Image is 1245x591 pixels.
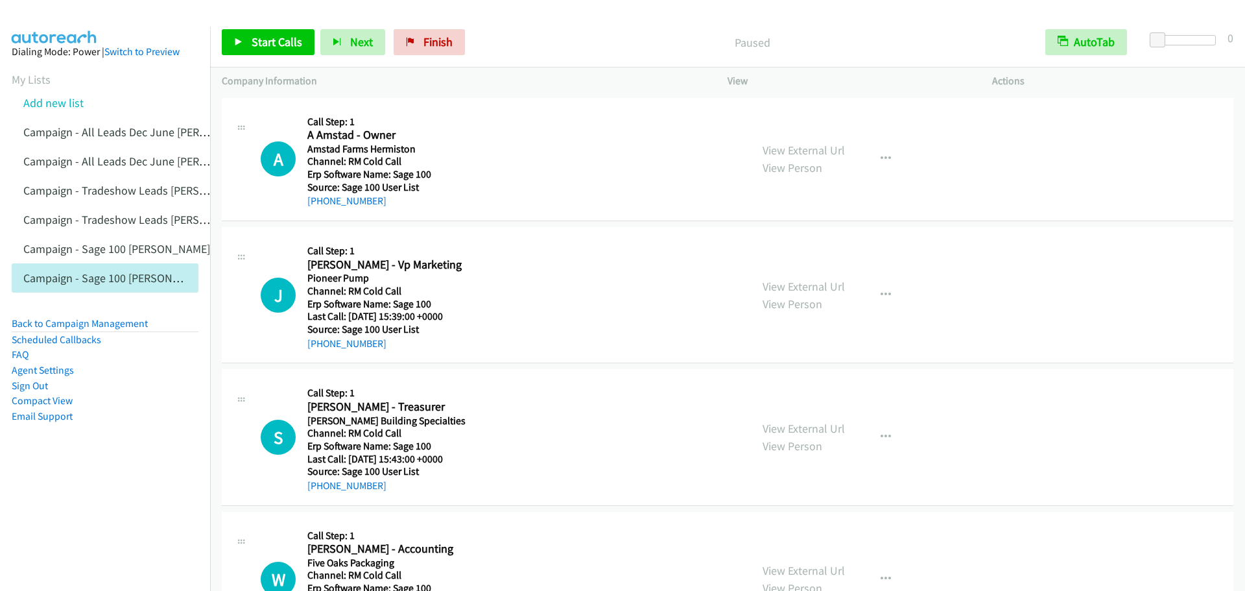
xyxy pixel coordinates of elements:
[307,440,474,453] h5: Erp Software Name: Sage 100
[423,34,453,49] span: Finish
[307,529,474,542] h5: Call Step: 1
[307,569,474,582] h5: Channel: RM Cold Call
[307,415,474,428] h5: [PERSON_NAME] Building Specialties
[12,44,198,60] div: Dialing Mode: Power |
[12,72,51,87] a: My Lists
[261,278,296,313] div: The call is yet to be attempted
[1156,35,1216,45] div: Delay between calls (in seconds)
[222,29,314,55] a: Start Calls
[482,34,1022,51] p: Paused
[307,245,474,258] h5: Call Step: 1
[23,183,252,198] a: Campaign - Tradeshow Leads [PERSON_NAME]
[12,394,73,407] a: Compact View
[307,298,474,311] h5: Erp Software Name: Sage 100
[23,95,84,110] a: Add new list
[307,542,474,557] h2: [PERSON_NAME] - Accounting
[307,168,474,181] h5: Erp Software Name: Sage 100
[763,563,845,578] a: View External Url
[307,258,474,272] h2: [PERSON_NAME] - Vp Marketing
[763,296,822,311] a: View Person
[307,115,474,128] h5: Call Step: 1
[12,380,48,392] a: Sign Out
[307,557,474,570] h5: Five Oaks Packaging
[261,141,296,176] div: The call is yet to be attempted
[307,479,386,492] a: [PHONE_NUMBER]
[307,181,474,194] h5: Source: Sage 100 User List
[307,310,474,323] h5: Last Call: [DATE] 15:39:00 +0000
[307,323,474,336] h5: Source: Sage 100 User List
[261,278,296,313] h1: J
[307,465,474,478] h5: Source: Sage 100 User List
[763,143,845,158] a: View External Url
[1045,29,1127,55] button: AutoTab
[222,73,704,89] p: Company Information
[307,427,474,440] h5: Channel: RM Cold Call
[261,420,296,455] h1: S
[23,125,259,139] a: Campaign - All Leads Dec June [PERSON_NAME]
[307,128,474,143] h2: A Amstad - Owner
[252,34,302,49] span: Start Calls
[728,73,969,89] p: View
[12,348,29,361] a: FAQ
[320,29,385,55] button: Next
[307,155,474,168] h5: Channel: RM Cold Call
[307,387,474,400] h5: Call Step: 1
[307,272,474,285] h5: Pioneer Pump
[23,154,296,169] a: Campaign - All Leads Dec June [PERSON_NAME] Cloned
[307,285,474,298] h5: Channel: RM Cold Call
[1227,29,1233,47] div: 0
[763,160,822,175] a: View Person
[23,241,210,256] a: Campaign - Sage 100 [PERSON_NAME]
[763,421,845,436] a: View External Url
[350,34,373,49] span: Next
[12,364,74,376] a: Agent Settings
[12,410,73,422] a: Email Support
[12,333,101,346] a: Scheduled Callbacks
[104,45,180,58] a: Switch to Preview
[261,420,296,455] div: The call is yet to be attempted
[307,400,474,415] h2: [PERSON_NAME] - Treasurer
[992,73,1233,89] p: Actions
[12,317,148,330] a: Back to Campaign Management
[763,439,822,453] a: View Person
[307,143,474,156] h5: Amstad Farms Hermiston
[307,337,386,350] a: [PHONE_NUMBER]
[394,29,465,55] a: Finish
[23,271,248,285] a: Campaign - Sage 100 [PERSON_NAME] Cloned
[23,212,290,227] a: Campaign - Tradeshow Leads [PERSON_NAME] Cloned
[307,195,386,207] a: [PHONE_NUMBER]
[763,279,845,294] a: View External Url
[307,453,474,466] h5: Last Call: [DATE] 15:43:00 +0000
[261,141,296,176] h1: A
